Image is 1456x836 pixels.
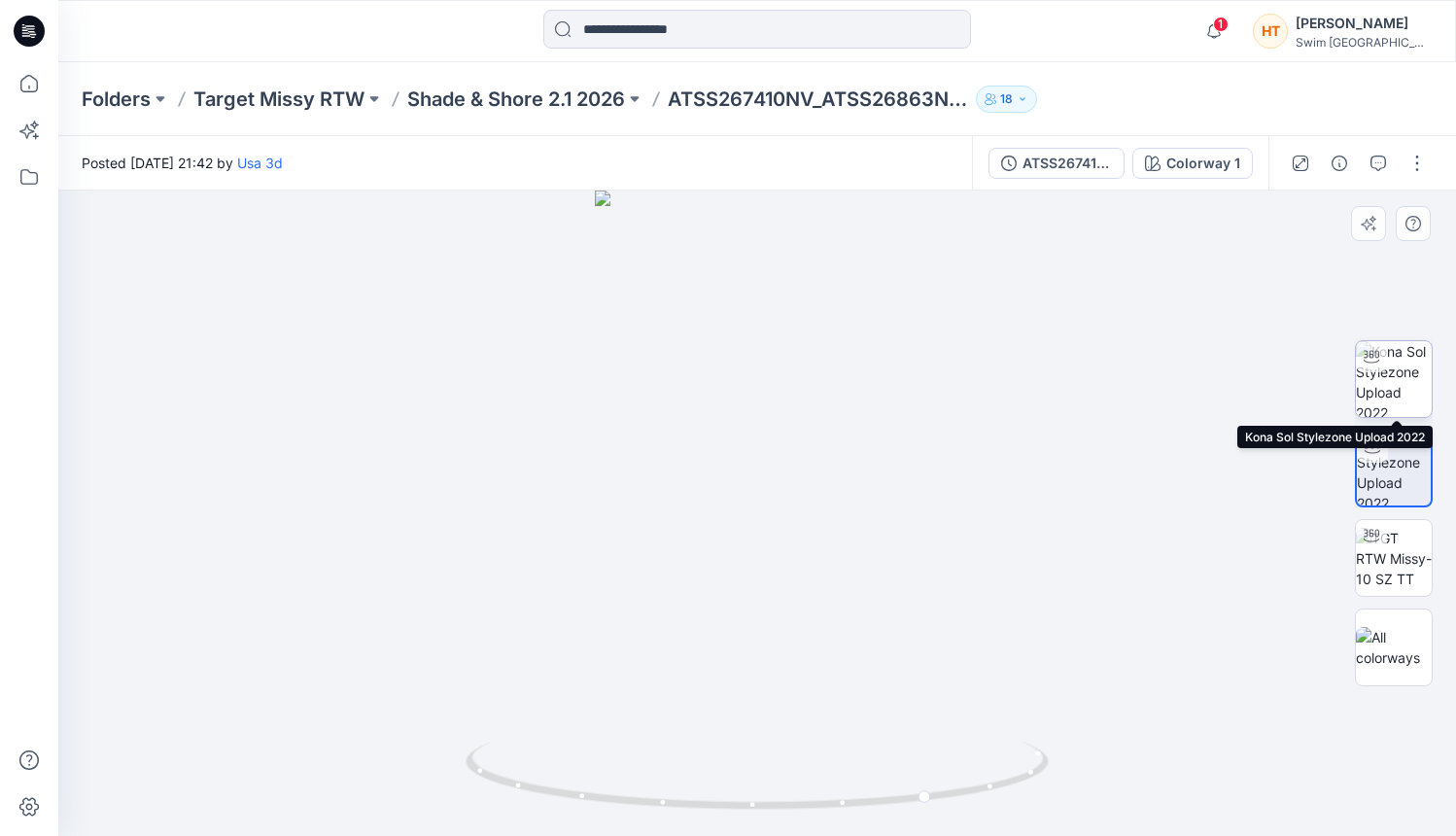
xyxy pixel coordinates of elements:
button: Details [1324,148,1355,179]
img: Kona Sol Stylezone Upload 2022 [1357,432,1431,505]
div: HT [1253,14,1288,49]
a: Target Missy RTW [193,86,364,113]
button: ATSS267410NV_ATSS26863NV-1 JZ (1) [988,148,1125,179]
img: TGT RTW Missy-10 SZ TT [1356,528,1432,589]
button: 18 [976,86,1037,113]
a: Folders [82,86,151,113]
div: Colorway 1 [1166,153,1240,174]
div: ATSS267410NV_ATSS26863NV-1 JZ (1) [1023,153,1112,174]
button: Colorway 1 [1132,148,1253,179]
span: Posted [DATE] 21:42 by [82,153,283,173]
a: Shade & Shore 2.1 2026 [407,86,625,113]
span: 1 [1213,17,1229,32]
img: All colorways [1356,627,1432,668]
div: [PERSON_NAME] [1296,12,1432,35]
img: Kona Sol Stylezone Upload 2022 [1356,341,1432,417]
p: 18 [1000,88,1013,110]
p: ATSS267410NV_ATSS26863NV-1 Side Bust Shirring Version [668,86,968,113]
a: Usa 3d [237,155,283,171]
div: Swim [GEOGRAPHIC_DATA] [1296,35,1432,50]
